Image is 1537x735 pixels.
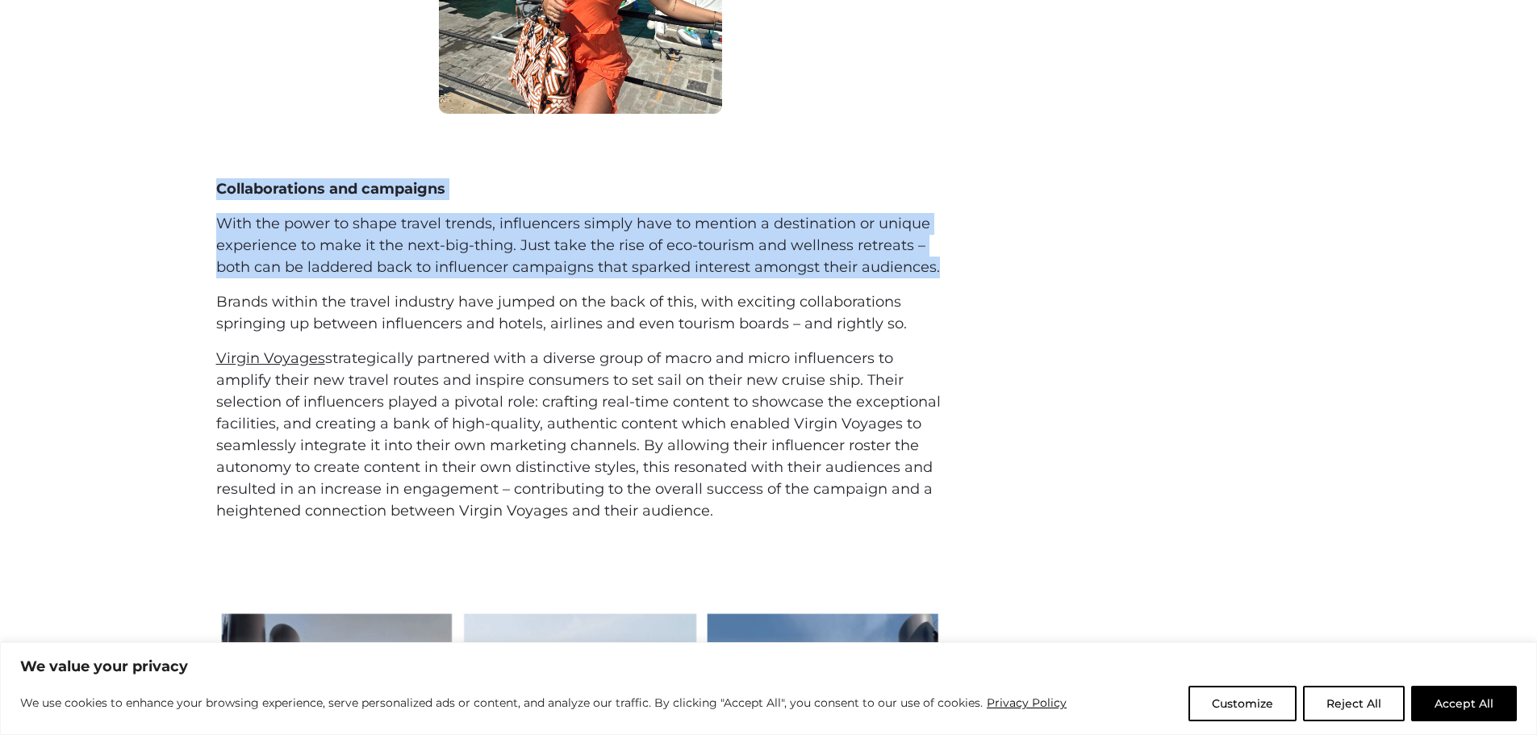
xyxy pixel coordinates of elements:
a: Privacy Policy [986,693,1067,712]
strong: Collaborations and campaigns [216,180,445,198]
a: Virgin Voyages [216,349,325,367]
button: Accept All [1411,686,1517,721]
button: Customize [1188,686,1297,721]
p: With the power to shape travel trends, influencers simply have to mention a destination or unique... [216,213,945,278]
p: Brands within the travel industry have jumped on the back of this, with exciting collaborations s... [216,291,945,335]
p: We use cookies to enhance your browsing experience, serve personalized ads or content, and analyz... [20,693,1067,712]
button: Reject All [1303,686,1405,721]
p: strategically partnered with a diverse group of macro and micro influencers to amplify their new ... [216,348,945,522]
p: We value your privacy [20,657,1517,676]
